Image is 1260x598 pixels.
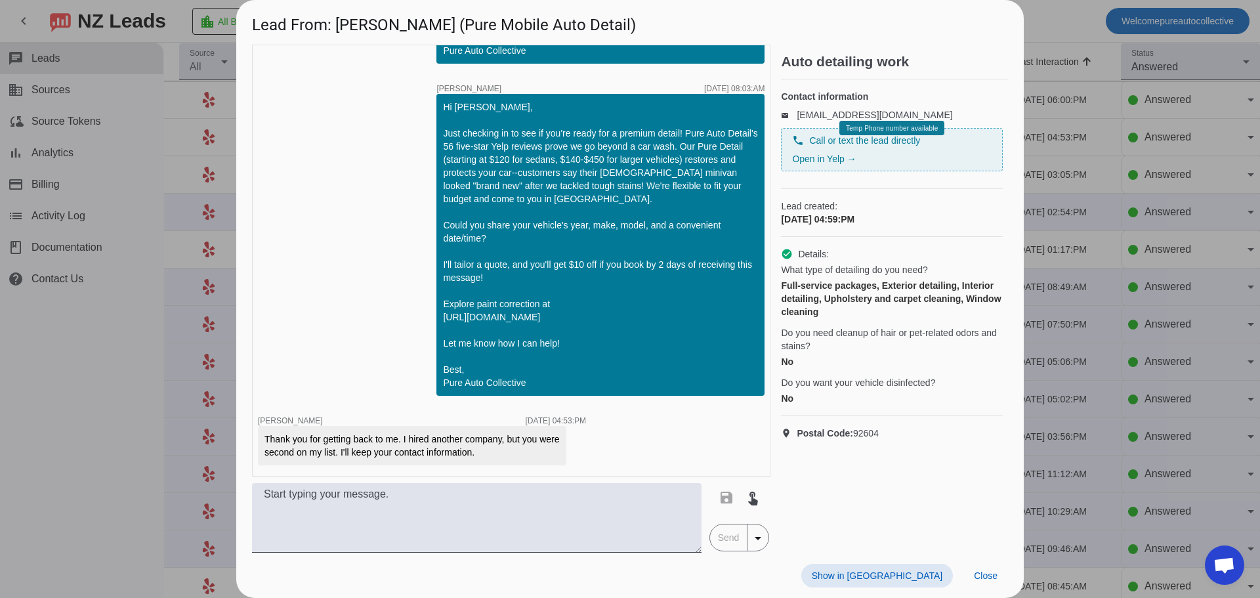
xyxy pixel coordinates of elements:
span: [PERSON_NAME] [436,85,501,93]
div: No [781,392,1003,405]
a: Open in Yelp → [792,154,856,164]
button: Close [963,564,1008,587]
span: What type of detailing do you need? [781,263,927,276]
div: Open chat [1205,545,1244,585]
div: Thank you for getting back to me. I hired another company, but you were second on my list. I'll k... [264,433,560,459]
button: Show in [GEOGRAPHIC_DATA] [801,564,953,587]
div: Hi [PERSON_NAME], Just checking in to see if you're ready for a premium detail! Pure Auto Detail'... [443,100,758,389]
mat-icon: touch_app [745,490,761,505]
div: [DATE] 08:03:AM [704,85,765,93]
h2: Auto detailing work [781,55,1008,68]
span: [PERSON_NAME] [258,416,323,425]
mat-icon: email [781,112,797,118]
mat-icon: arrow_drop_down [750,530,766,546]
mat-icon: check_circle [781,248,793,260]
h4: Contact information [781,90,1003,103]
mat-icon: location_on [781,428,797,438]
a: [EMAIL_ADDRESS][DOMAIN_NAME] [797,110,952,120]
div: [DATE] 04:59:PM [781,213,1003,226]
span: Do you want your vehicle disinfected? [781,376,935,389]
div: Full-service packages, Exterior detailing, Interior detailing, Upholstery and carpet cleaning, Wi... [781,279,1003,318]
span: Call or text the lead directly [809,134,920,147]
span: Lead created: [781,200,1003,213]
div: No [781,355,1003,368]
span: 92604 [797,427,879,440]
strong: Postal Code: [797,428,853,438]
span: Show in [GEOGRAPHIC_DATA] [812,570,942,581]
span: Details: [798,247,829,261]
mat-icon: phone [792,135,804,146]
span: Close [974,570,997,581]
div: [DATE] 04:53:PM [526,417,586,425]
span: Do you need cleanup of hair or pet-related odors and stains? [781,326,1003,352]
span: Temp Phone number available [846,125,938,132]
